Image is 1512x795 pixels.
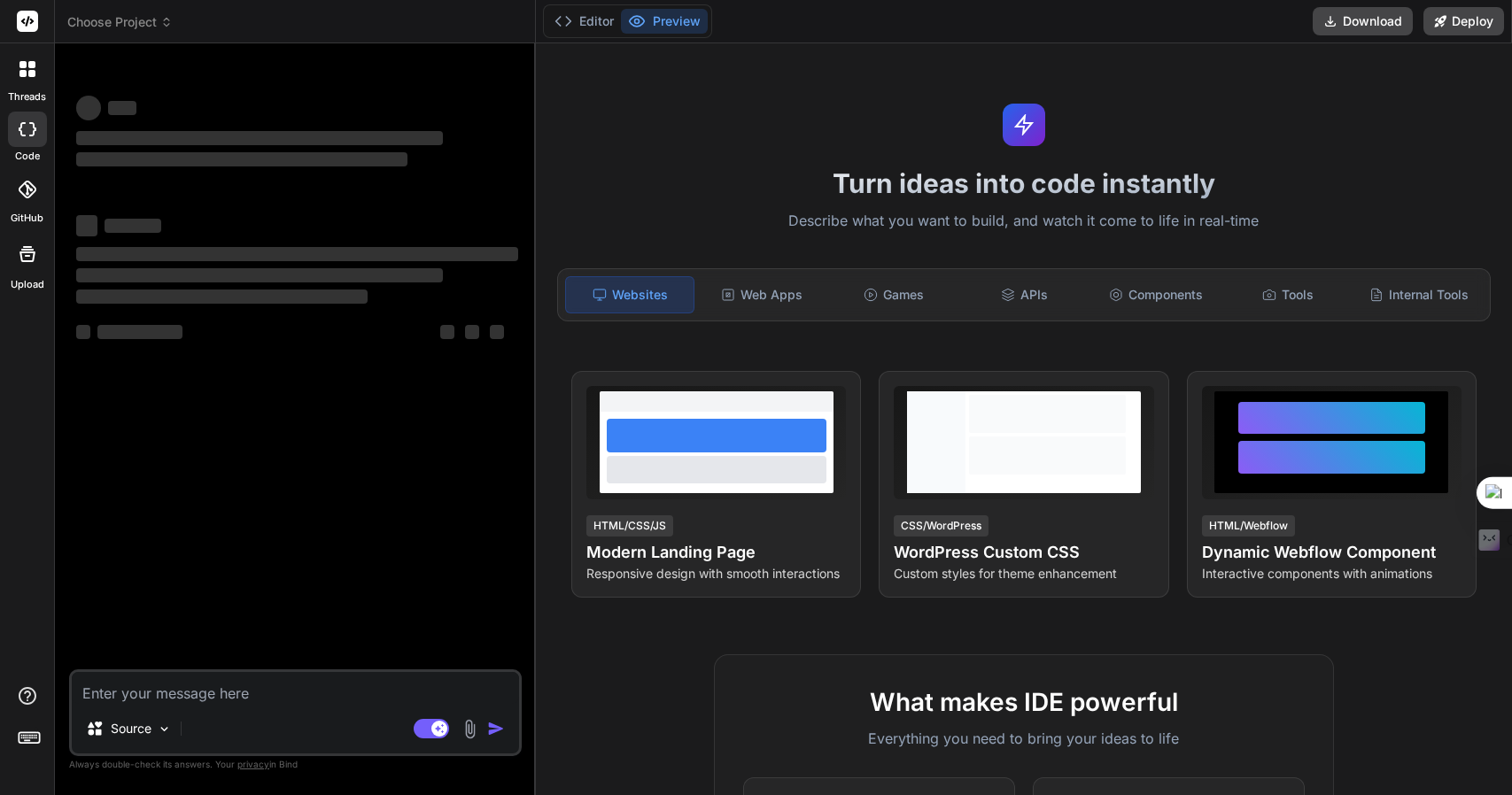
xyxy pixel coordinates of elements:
[11,211,43,226] label: GitHub
[490,325,504,339] span: ‌
[76,131,443,145] span: ‌
[76,268,443,282] span: ‌
[1202,540,1462,565] h4: Dynamic Webflow Component
[894,565,1153,583] p: Custom styles for theme enhancement
[8,89,46,104] label: threads
[97,325,182,339] span: ‌
[547,167,1501,199] h1: Turn ideas into code instantly
[621,9,708,34] button: Preview
[1223,276,1351,313] div: Tools
[157,722,172,737] img: Pick Models
[894,540,1153,565] h4: WordPress Custom CSS
[1092,276,1220,313] div: Components
[76,325,90,339] span: ‌
[108,101,136,115] span: ‌
[829,276,957,313] div: Games
[894,515,989,536] div: CSS/WordPress
[440,325,454,339] span: ‌
[586,565,846,583] p: Responsive design with smooth interactions
[586,540,846,565] h4: Modern Landing Page
[698,276,826,313] div: Web Apps
[76,152,407,166] span: ‌
[1313,7,1413,35] button: Download
[67,13,173,31] span: Choose Project
[565,276,694,313] div: Websites
[547,9,621,34] button: Editor
[1202,565,1462,583] p: Interactive components with animations
[1355,276,1483,313] div: Internal Tools
[76,215,97,236] span: ‌
[961,276,1089,313] div: APIs
[11,277,44,292] label: Upload
[460,719,480,739] img: attachment
[76,96,101,120] span: ‌
[547,210,1501,233] p: Describe what you want to build, and watch it come to life in real-time
[15,149,40,164] label: code
[105,219,161,233] span: ‌
[76,289,368,304] span: ‌
[1423,7,1504,35] button: Deploy
[69,756,522,773] p: Always double-check its answers. Your in Bind
[743,728,1305,749] p: Everything you need to bring your ideas to life
[465,325,479,339] span: ‌
[76,247,518,261] span: ‌
[586,515,673,536] div: HTML/CSS/JS
[111,720,151,737] p: Source
[743,683,1305,721] h2: What makes IDE powerful
[487,720,505,737] img: icon
[237,759,269,769] span: privacy
[1202,515,1295,536] div: HTML/Webflow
